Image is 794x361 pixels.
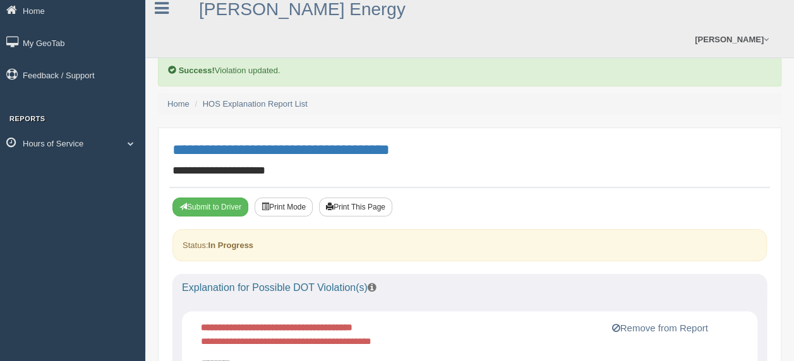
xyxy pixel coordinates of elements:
div: Explanation for Possible DOT Violation(s) [172,274,767,302]
div: Violation updated. [158,32,781,86]
a: HOS Explanation Report List [203,99,308,109]
button: Submit To Driver [172,198,248,216]
button: Remove from Report [608,321,711,336]
a: [PERSON_NAME] [689,21,775,57]
a: Home [167,99,189,109]
strong: In Progress [208,240,253,250]
b: Success! [179,66,215,75]
button: Print This Page [319,198,392,216]
button: Print Mode [255,198,313,216]
div: Status: [172,229,767,261]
